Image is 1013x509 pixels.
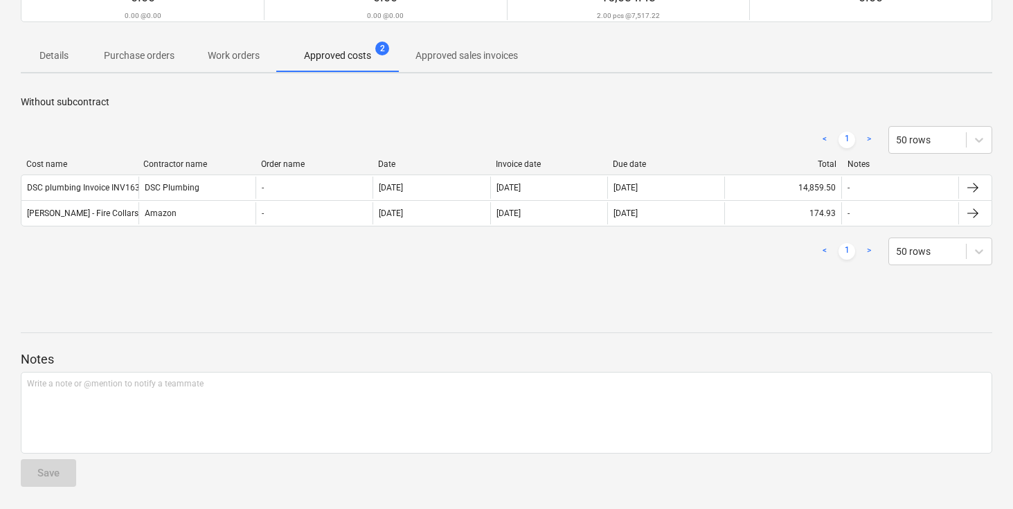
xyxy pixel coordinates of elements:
div: Cost name [26,159,132,169]
a: Next page [861,243,877,260]
div: - [848,183,850,193]
div: Invoice date [496,159,602,169]
div: - [262,208,264,218]
p: Purchase orders [104,48,174,63]
div: [DATE] [379,208,403,218]
p: Approved costs [304,48,371,63]
iframe: Chat Widget [944,443,1013,509]
div: [DATE] [613,208,638,218]
a: Next page [861,132,877,148]
div: Notes [848,159,953,169]
div: 174.93 [724,202,841,224]
div: 14,859.50 [724,177,841,199]
div: [DATE] [496,208,521,218]
div: DSC plumbing Invoice INV16315.pdf [27,183,164,193]
div: [DATE] [496,183,521,193]
a: Previous page [816,132,833,148]
p: Details [37,48,71,63]
div: Amazon [138,202,256,224]
span: 2 [375,42,389,55]
p: 0.00 @ 0.00 [125,11,161,20]
p: Approved sales invoices [415,48,518,63]
p: Without subcontract [21,95,992,109]
div: Date [378,159,484,169]
div: Contractor name [143,159,249,169]
p: 0.00 @ 0.00 [367,11,404,20]
p: Work orders [208,48,260,63]
div: - [262,183,264,193]
div: DSC Plumbing [138,177,256,199]
div: Order name [261,159,367,169]
a: Page 1 is your current page [839,243,855,260]
a: Page 1 is your current page [839,132,855,148]
div: [PERSON_NAME] - Fire Collars.pdf [27,208,153,218]
div: [DATE] [613,183,638,193]
div: [DATE] [379,183,403,193]
div: Due date [613,159,719,169]
a: Previous page [816,243,833,260]
p: Notes [21,351,992,368]
div: Total [730,159,836,169]
div: - [848,208,850,218]
p: 2.00 pcs @ 7,517.22 [597,11,660,20]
